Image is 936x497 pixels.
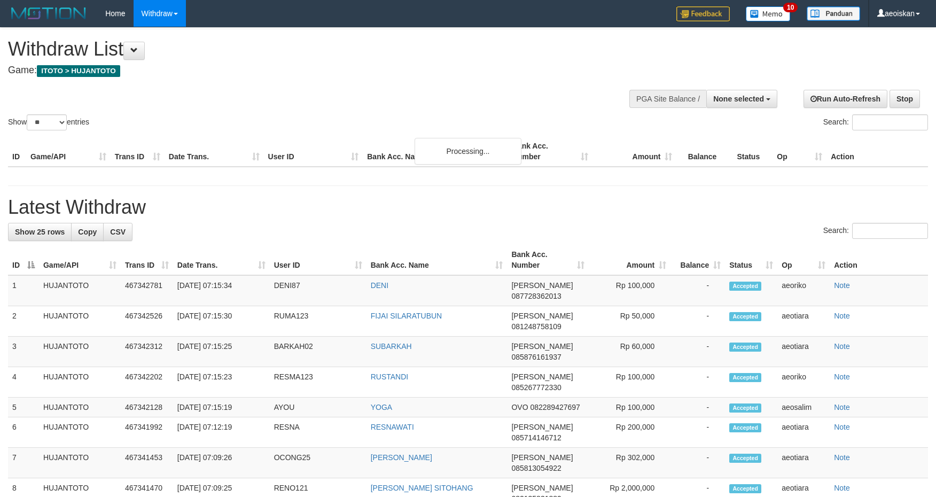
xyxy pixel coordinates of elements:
[834,423,850,431] a: Note
[415,138,521,165] div: Processing...
[8,337,39,367] td: 3
[777,417,830,448] td: aeotiara
[39,367,121,398] td: HUJANTOTO
[729,312,761,321] span: Accepted
[121,306,173,337] td: 467342526
[511,484,573,492] span: [PERSON_NAME]
[270,275,366,306] td: DENI87
[670,245,725,275] th: Balance: activate to sort column ascending
[589,306,670,337] td: Rp 50,000
[729,373,761,382] span: Accepted
[8,448,39,478] td: 7
[39,245,121,275] th: Game/API: activate to sort column ascending
[39,337,121,367] td: HUJANTOTO
[777,367,830,398] td: aeoriko
[676,6,730,21] img: Feedback.jpg
[270,367,366,398] td: RESMA123
[8,417,39,448] td: 6
[371,423,414,431] a: RESNAWATI
[371,403,392,411] a: YOGA
[121,448,173,478] td: 467341453
[270,417,366,448] td: RESNA
[706,90,777,108] button: None selected
[890,90,920,108] a: Stop
[852,114,928,130] input: Search:
[8,367,39,398] td: 4
[371,372,409,381] a: RUSTANDI
[823,114,928,130] label: Search:
[371,342,412,351] a: SUBARKAH
[589,417,670,448] td: Rp 200,000
[670,398,725,417] td: -
[39,275,121,306] td: HUJANTOTO
[777,448,830,478] td: aeotiara
[173,398,270,417] td: [DATE] 07:15:19
[8,398,39,417] td: 5
[39,306,121,337] td: HUJANTOTO
[26,136,111,167] th: Game/API
[165,136,264,167] th: Date Trans.
[777,398,830,417] td: aeosalim
[511,433,561,442] span: Copy 085714146712 to clipboard
[589,448,670,478] td: Rp 302,000
[729,454,761,463] span: Accepted
[670,275,725,306] td: -
[826,136,928,167] th: Action
[676,136,732,167] th: Balance
[173,448,270,478] td: [DATE] 07:09:26
[121,275,173,306] td: 467342781
[804,90,887,108] a: Run Auto-Refresh
[8,65,613,76] h4: Game:
[507,245,589,275] th: Bank Acc. Number: activate to sort column ascending
[773,136,826,167] th: Op
[729,403,761,413] span: Accepted
[670,337,725,367] td: -
[589,337,670,367] td: Rp 60,000
[366,245,508,275] th: Bank Acc. Name: activate to sort column ascending
[8,245,39,275] th: ID: activate to sort column descending
[8,306,39,337] td: 2
[371,281,388,290] a: DENI
[746,6,791,21] img: Button%20Memo.svg
[834,484,850,492] a: Note
[37,65,120,77] span: ITOTO > HUJANTOTO
[8,275,39,306] td: 1
[834,312,850,320] a: Note
[121,398,173,417] td: 467342128
[729,343,761,352] span: Accepted
[103,223,132,241] a: CSV
[371,484,473,492] a: [PERSON_NAME] SITOHANG
[834,342,850,351] a: Note
[173,306,270,337] td: [DATE] 07:15:30
[8,136,26,167] th: ID
[39,398,121,417] td: HUJANTOTO
[111,136,165,167] th: Trans ID
[511,312,573,320] span: [PERSON_NAME]
[589,245,670,275] th: Amount: activate to sort column ascending
[777,275,830,306] td: aeoriko
[71,223,104,241] a: Copy
[729,423,761,432] span: Accepted
[511,464,561,472] span: Copy 085813054922 to clipboard
[264,136,363,167] th: User ID
[39,417,121,448] td: HUJANTOTO
[8,197,928,218] h1: Latest Withdraw
[173,417,270,448] td: [DATE] 07:12:19
[8,38,613,60] h1: Withdraw List
[511,453,573,462] span: [PERSON_NAME]
[8,223,72,241] a: Show 25 rows
[777,245,830,275] th: Op: activate to sort column ascending
[670,306,725,337] td: -
[173,275,270,306] td: [DATE] 07:15:34
[511,383,561,392] span: Copy 085267772330 to clipboard
[725,245,777,275] th: Status: activate to sort column ascending
[834,281,850,290] a: Note
[713,95,764,103] span: None selected
[371,453,432,462] a: [PERSON_NAME]
[589,275,670,306] td: Rp 100,000
[511,292,561,300] span: Copy 087728362013 to clipboard
[823,223,928,239] label: Search:
[729,282,761,291] span: Accepted
[121,337,173,367] td: 467342312
[270,306,366,337] td: RUMA123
